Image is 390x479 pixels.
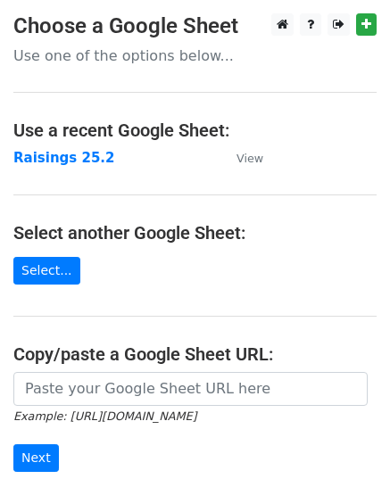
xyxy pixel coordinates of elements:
[13,409,196,423] small: Example: [URL][DOMAIN_NAME]
[13,444,59,472] input: Next
[13,343,377,365] h4: Copy/paste a Google Sheet URL:
[13,257,80,285] a: Select...
[13,222,377,244] h4: Select another Google Sheet:
[13,13,377,39] h3: Choose a Google Sheet
[219,150,263,166] a: View
[13,372,368,406] input: Paste your Google Sheet URL here
[13,150,114,166] a: Raisings 25.2
[236,152,263,165] small: View
[13,46,377,65] p: Use one of the options below...
[13,120,377,141] h4: Use a recent Google Sheet:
